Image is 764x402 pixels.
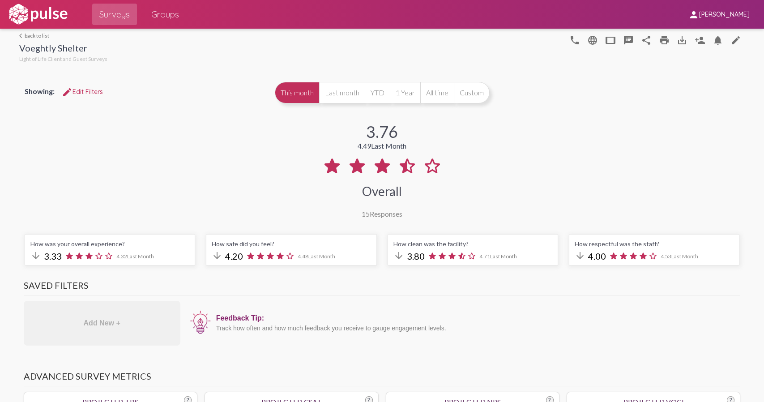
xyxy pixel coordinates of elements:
[24,280,741,295] h3: Saved Filters
[390,82,420,103] button: 1 Year
[584,31,602,49] button: language
[24,301,180,346] div: Add New +
[19,33,25,38] mat-icon: arrow_back_ios
[699,11,750,19] span: [PERSON_NAME]
[393,240,552,248] div: How clean was the facility?
[659,35,670,46] mat-icon: print
[602,31,619,49] button: tablet
[365,82,390,103] button: YTD
[216,314,736,322] div: Feedback Tip:
[623,35,634,46] mat-icon: speaker_notes
[62,88,103,96] span: Edit Filters
[62,87,73,98] mat-icon: Edit Filters
[30,250,41,261] mat-icon: arrow_downward
[671,253,698,260] span: Last Month
[661,253,698,260] span: 4.53
[212,250,222,261] mat-icon: arrow_downward
[362,210,370,218] span: 15
[575,240,734,248] div: How respectful was the staff?
[25,87,55,95] span: Showing:
[366,122,398,141] div: 3.76
[695,35,705,46] mat-icon: Person
[24,371,741,386] h3: Advanced Survey Metrics
[619,31,637,49] button: speaker_notes
[637,31,655,49] button: Share
[587,35,598,46] mat-icon: language
[55,84,110,100] button: Edit FiltersEdit Filters
[727,31,745,49] a: language
[298,253,335,260] span: 4.48
[677,35,687,46] mat-icon: Download
[691,31,709,49] button: Person
[19,56,107,62] span: Light of Life Client and Guest Surveys
[362,210,402,218] div: Responses
[225,251,243,261] span: 4.20
[454,82,490,103] button: Custom
[99,6,130,22] span: Surveys
[308,253,335,260] span: Last Month
[275,82,319,103] button: This month
[7,3,69,26] img: white-logo.svg
[490,253,517,260] span: Last Month
[479,253,517,260] span: 4.71
[407,251,425,261] span: 3.80
[19,43,107,56] div: Voeghtly Shelter
[92,4,137,25] a: Surveys
[319,82,365,103] button: Last month
[730,35,741,46] mat-icon: language
[641,35,652,46] mat-icon: Share
[116,253,154,260] span: 4.32
[212,240,371,248] div: How safe did you feel?
[358,141,406,150] div: 4.49
[575,250,585,261] mat-icon: arrow_downward
[151,6,179,22] span: Groups
[605,35,616,46] mat-icon: tablet
[566,31,584,49] button: language
[420,82,454,103] button: All time
[189,310,212,335] img: icon12.png
[673,31,691,49] button: Download
[393,250,404,261] mat-icon: arrow_downward
[144,4,186,25] a: Groups
[127,253,154,260] span: Last Month
[19,32,107,39] a: back to list
[688,9,699,20] mat-icon: person
[216,325,736,332] div: Track how often and how much feedback you receive to gauge engagement levels.
[655,31,673,49] a: print
[588,251,606,261] span: 4.00
[709,31,727,49] button: Bell
[362,184,402,199] div: Overall
[681,6,757,22] button: [PERSON_NAME]
[44,251,62,261] span: 3.33
[569,35,580,46] mat-icon: language
[713,35,723,46] mat-icon: Bell
[371,141,406,150] span: Last Month
[30,240,189,248] div: How was your overall experience?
